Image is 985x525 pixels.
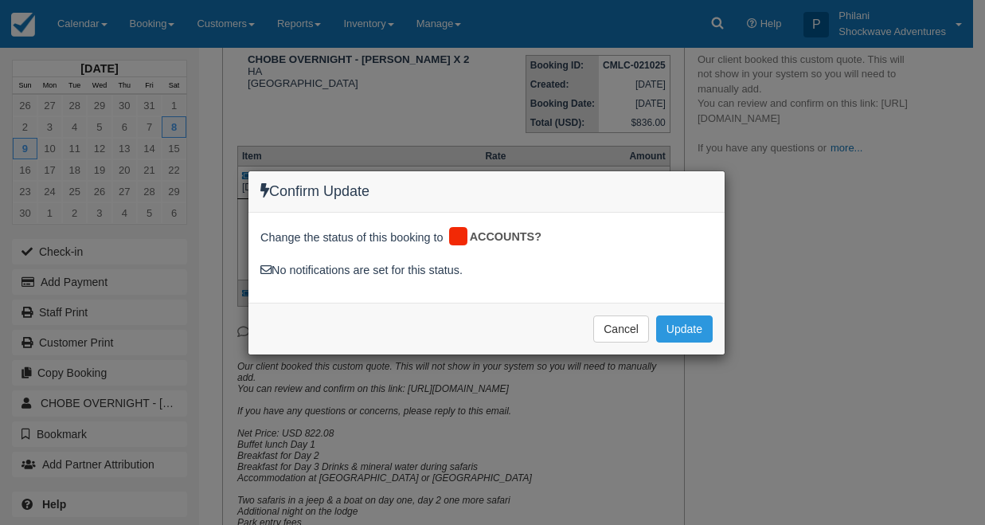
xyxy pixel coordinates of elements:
[656,315,713,343] button: Update
[260,183,713,200] h4: Confirm Update
[260,262,713,279] div: No notifications are set for this status.
[593,315,649,343] button: Cancel
[447,225,553,250] div: ACCOUNTS?
[260,229,444,250] span: Change the status of this booking to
